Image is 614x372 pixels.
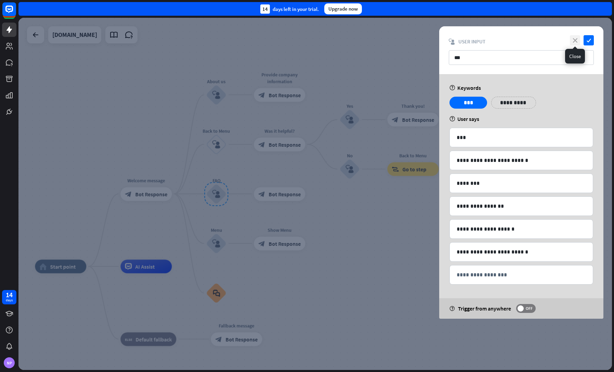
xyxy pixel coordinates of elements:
[324,3,362,14] div: Upgrade now
[449,85,455,91] i: help
[449,115,593,122] div: User says
[524,306,534,311] span: OFF
[449,84,593,91] div: Keywords
[449,306,455,311] i: help
[260,4,319,14] div: days left in your trial.
[584,35,594,45] i: check
[6,298,13,303] div: days
[449,116,455,122] i: help
[4,357,15,368] div: NP
[2,290,16,304] a: 14 days
[449,39,455,45] i: block_user_input
[260,4,270,14] div: 14
[570,35,580,45] i: close
[5,3,26,23] button: Open LiveChat chat widget
[458,305,511,312] span: Trigger from anywhere
[6,292,13,298] div: 14
[458,38,485,45] span: User Input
